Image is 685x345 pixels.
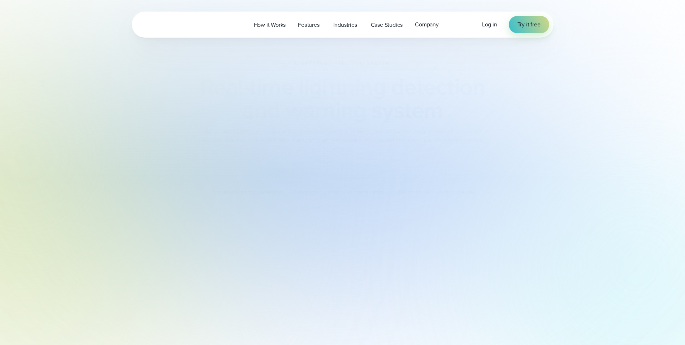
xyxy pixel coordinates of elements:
span: Industries [333,21,357,29]
a: Case Studies [365,17,409,32]
span: Try it free [517,20,541,29]
a: Try it free [509,16,549,33]
span: Features [298,21,319,29]
span: Case Studies [371,21,403,29]
a: How it Works [248,17,292,32]
span: How it Works [254,21,286,29]
span: Company [415,20,439,29]
a: Log in [482,20,497,29]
